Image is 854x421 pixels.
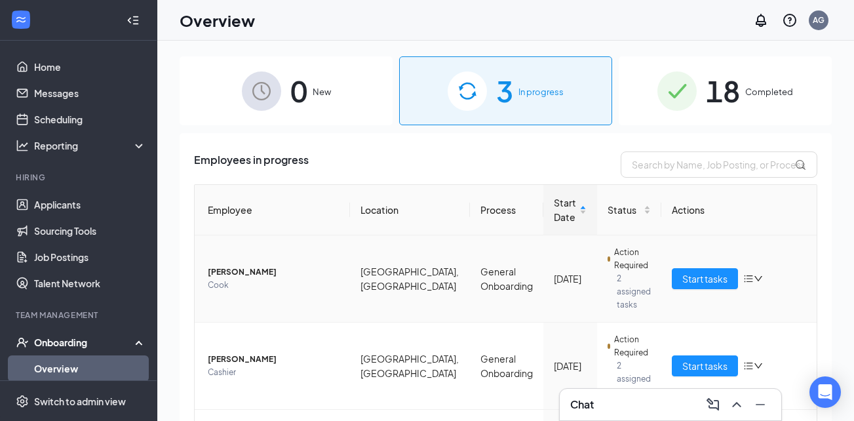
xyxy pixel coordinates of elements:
[34,106,146,132] a: Scheduling
[34,218,146,244] a: Sourcing Tools
[743,273,754,284] span: bars
[194,151,309,178] span: Employees in progress
[621,151,817,178] input: Search by Name, Job Posting, or Process
[617,272,651,311] span: 2 assigned tasks
[34,54,146,80] a: Home
[470,185,543,235] th: Process
[597,185,661,235] th: Status
[208,366,340,379] span: Cashier
[16,139,29,152] svg: Analysis
[470,235,543,323] td: General Onboarding
[34,139,147,152] div: Reporting
[809,376,841,408] div: Open Intercom Messenger
[34,355,146,382] a: Overview
[705,397,721,412] svg: ComposeMessage
[313,85,331,98] span: New
[554,195,576,224] span: Start Date
[608,203,641,217] span: Status
[16,310,144,321] div: Team Management
[682,359,728,373] span: Start tasks
[208,353,340,366] span: [PERSON_NAME]
[617,359,651,399] span: 2 assigned tasks
[753,12,769,28] svg: Notifications
[754,361,763,371] span: down
[350,185,470,235] th: Location
[750,394,771,415] button: Minimize
[34,395,126,408] div: Switch to admin view
[208,279,340,292] span: Cook
[34,336,135,349] div: Onboarding
[34,244,146,270] a: Job Postings
[703,394,724,415] button: ComposeMessage
[813,14,825,26] div: AG
[782,12,798,28] svg: QuestionInfo
[14,13,28,26] svg: WorkstreamLogo
[743,361,754,371] span: bars
[729,397,745,412] svg: ChevronUp
[16,336,29,349] svg: UserCheck
[518,85,564,98] span: In progress
[195,185,350,235] th: Employee
[752,397,768,412] svg: Minimize
[672,268,738,289] button: Start tasks
[754,274,763,283] span: down
[614,246,650,272] span: Action Required
[126,14,140,27] svg: Collapse
[34,270,146,296] a: Talent Network
[661,185,817,235] th: Actions
[208,266,340,279] span: [PERSON_NAME]
[16,172,144,183] div: Hiring
[706,68,740,113] span: 18
[745,85,793,98] span: Completed
[180,9,255,31] h1: Overview
[496,68,513,113] span: 3
[16,395,29,408] svg: Settings
[470,323,543,410] td: General Onboarding
[554,271,586,286] div: [DATE]
[350,323,470,410] td: [GEOGRAPHIC_DATA], [GEOGRAPHIC_DATA]
[554,359,586,373] div: [DATE]
[350,235,470,323] td: [GEOGRAPHIC_DATA], [GEOGRAPHIC_DATA]
[290,68,307,113] span: 0
[34,191,146,218] a: Applicants
[672,355,738,376] button: Start tasks
[726,394,747,415] button: ChevronUp
[34,80,146,106] a: Messages
[682,271,728,286] span: Start tasks
[570,397,594,412] h3: Chat
[614,333,650,359] span: Action Required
